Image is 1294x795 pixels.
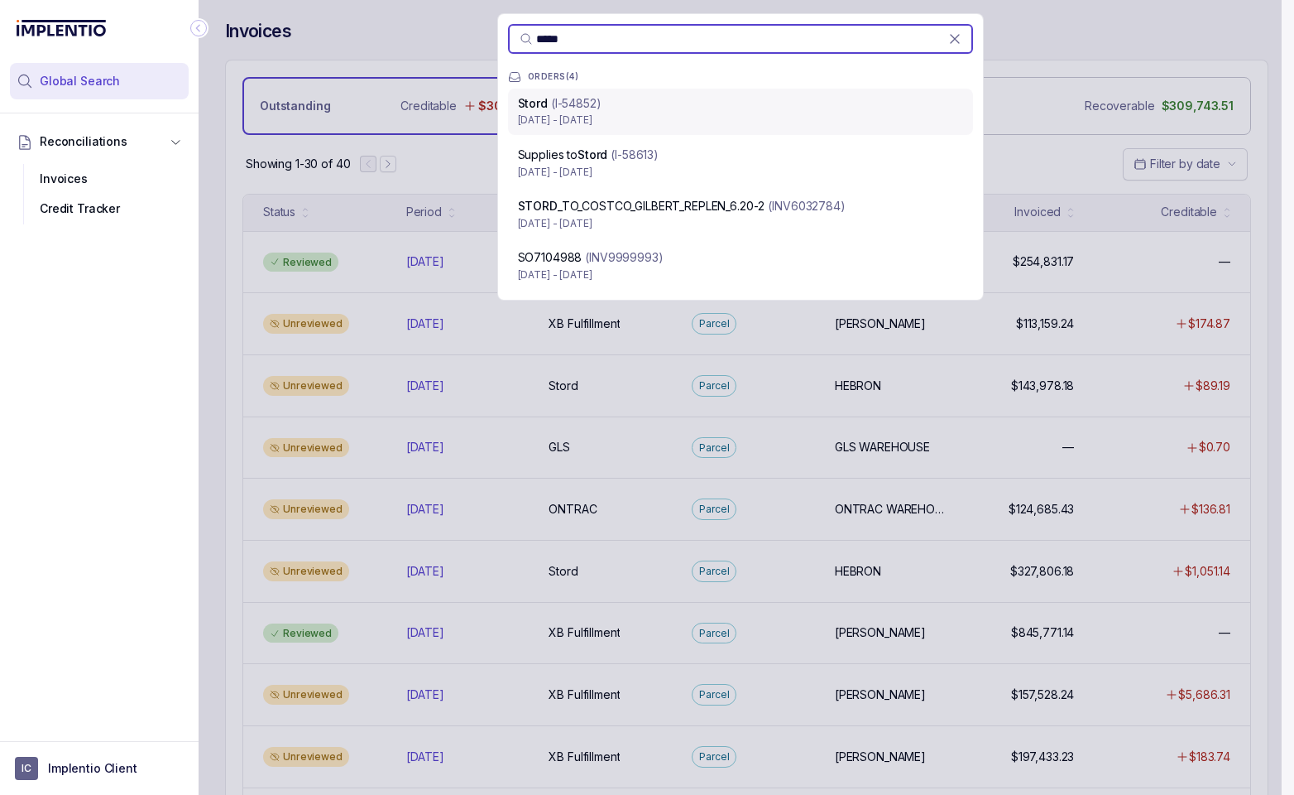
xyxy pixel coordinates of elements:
span: User initials [15,757,38,780]
p: [DATE] - [DATE] [518,112,963,128]
span: Reconciliations [40,133,127,150]
p: ORDERS ( 4 ) [528,72,579,82]
p: [DATE] - [DATE] [518,164,963,181]
span: Global Search [40,73,120,89]
p: (I-58613) [611,147,659,163]
div: Reconciliations [10,161,189,228]
p: [DATE] - [DATE] [518,267,963,283]
div: Invoices [23,164,175,194]
span: STORD [518,199,558,213]
div: Collapse Icon [189,18,208,38]
p: (I-54852) [551,95,601,112]
span: Stord [578,147,607,161]
span: Stord [518,96,548,110]
span: SO7104988 [518,250,582,264]
span: _TO_COSTCO_GILBERT_REPLEN_6.20-2 [518,199,765,213]
p: (INV6032784) [768,198,845,214]
span: Supplies to [518,147,608,161]
p: (INV9999993) [585,249,663,266]
button: Reconciliations [10,123,189,160]
p: Implentio Client [48,760,137,777]
p: [DATE] - [DATE] [518,215,963,232]
button: User initialsImplentio Client [15,757,184,780]
div: Credit Tracker [23,194,175,224]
